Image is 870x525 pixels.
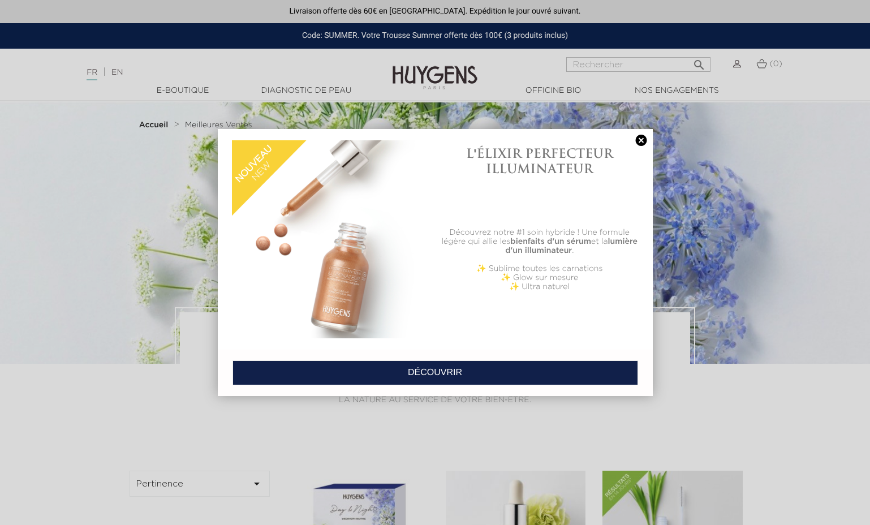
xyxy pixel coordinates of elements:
[441,282,639,291] p: ✨ Ultra naturel
[505,238,638,255] b: lumière d'un illuminateur
[441,273,639,282] p: ✨ Glow sur mesure
[510,238,591,246] b: bienfaits d'un sérum
[441,228,639,255] p: Découvrez notre #1 soin hybride ! Une formule légère qui allie les et la .
[441,264,639,273] p: ✨ Sublime toutes les carnations
[441,146,639,176] h1: L'ÉLIXIR PERFECTEUR ILLUMINATEUR
[232,360,638,385] a: DÉCOUVRIR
